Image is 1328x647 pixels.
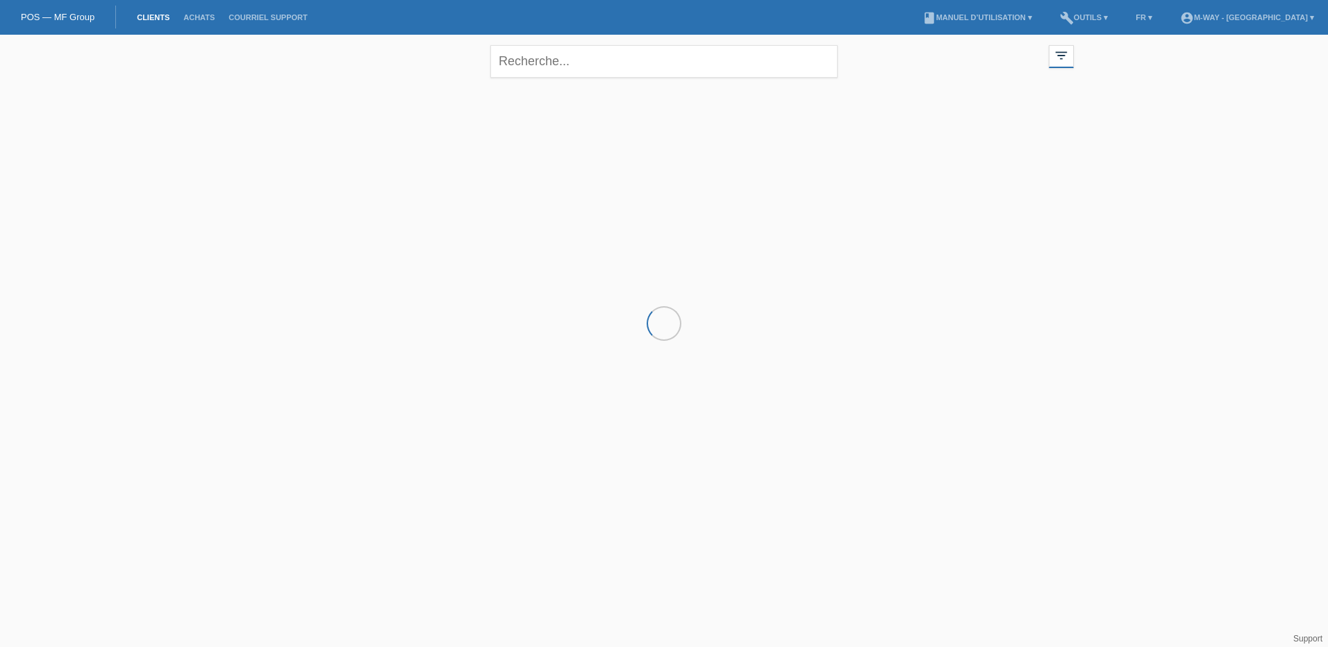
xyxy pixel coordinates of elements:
[222,13,314,22] a: Courriel Support
[21,12,94,22] a: POS — MF Group
[130,13,176,22] a: Clients
[1060,11,1074,25] i: build
[1129,13,1159,22] a: FR ▾
[922,11,936,25] i: book
[915,13,1039,22] a: bookManuel d’utilisation ▾
[176,13,222,22] a: Achats
[1173,13,1321,22] a: account_circlem-way - [GEOGRAPHIC_DATA] ▾
[1293,634,1322,644] a: Support
[490,45,838,78] input: Recherche...
[1054,48,1069,63] i: filter_list
[1180,11,1194,25] i: account_circle
[1053,13,1115,22] a: buildOutils ▾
